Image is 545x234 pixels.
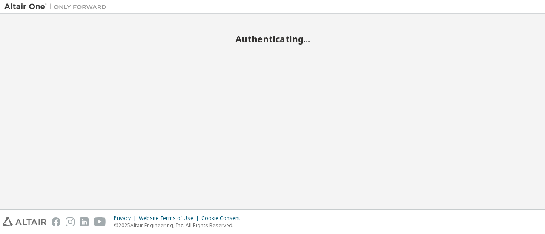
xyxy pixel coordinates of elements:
[114,222,245,229] p: © 2025 Altair Engineering, Inc. All Rights Reserved.
[4,34,541,45] h2: Authenticating...
[66,217,75,226] img: instagram.svg
[3,217,46,226] img: altair_logo.svg
[94,217,106,226] img: youtube.svg
[201,215,245,222] div: Cookie Consent
[139,215,201,222] div: Website Terms of Use
[80,217,89,226] img: linkedin.svg
[52,217,60,226] img: facebook.svg
[4,3,111,11] img: Altair One
[114,215,139,222] div: Privacy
